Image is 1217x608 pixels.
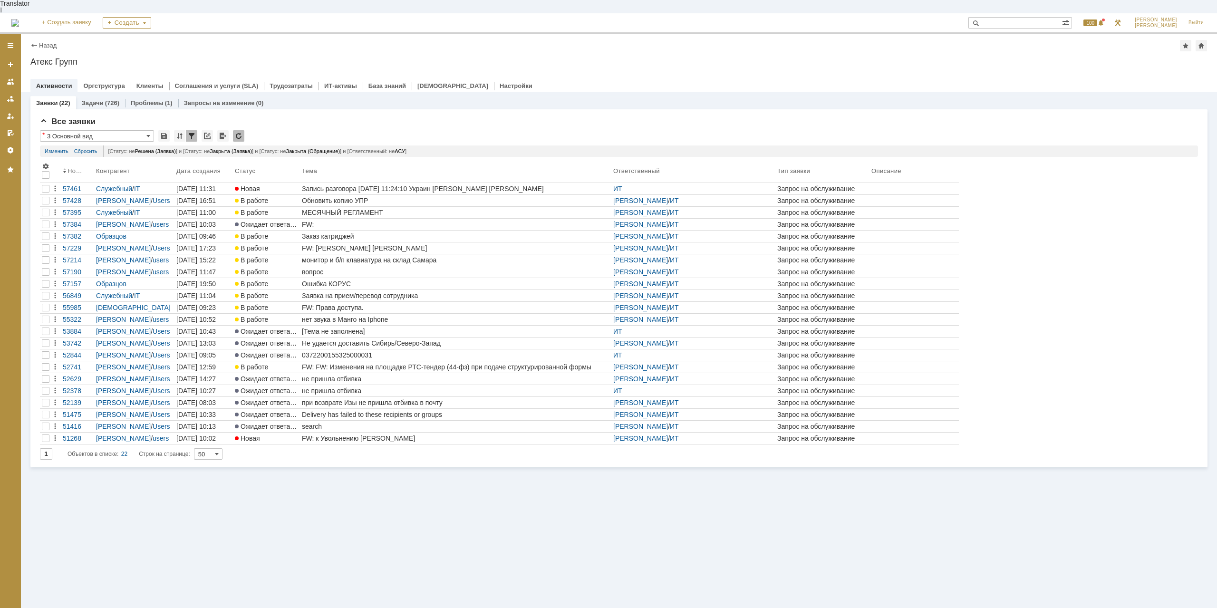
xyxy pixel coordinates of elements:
a: [DATE] 09:46 [174,231,233,242]
div: [DATE] 10:03 [176,221,216,228]
span: В работе [235,244,268,252]
span: В работе [235,232,268,240]
div: [DATE] 17:23 [176,244,216,252]
a: Users [153,328,170,335]
a: [PERSON_NAME] [96,316,151,323]
div: [DATE] 15:22 [176,256,216,264]
div: 52629 [63,375,92,383]
a: В работе [233,242,300,254]
span: Ожидает ответа контрагента [235,221,329,228]
div: нет звука в Манго на Iphone [302,316,609,323]
a: Запрос на обслуживание [775,314,869,325]
a: Изменить [45,145,68,157]
a: Users [153,339,170,347]
a: [DATE] 09:05 [174,349,233,361]
div: 57428 [63,197,92,204]
div: Сохранить вид [158,130,170,142]
a: Ожидает ответа контрагента [233,338,300,349]
a: Запрос на обслуживание [775,326,869,337]
div: 57395 [63,209,92,216]
a: [PERSON_NAME] [613,280,668,288]
a: Настройки [500,82,532,89]
a: ИТ-активы [324,82,357,89]
a: [DATE] 11:31 [174,183,233,194]
a: [DATE] 10:03 [174,219,233,230]
a: ИТ [670,256,679,264]
a: В работе [233,290,300,301]
div: [DATE] 11:00 [176,209,216,216]
div: Запрос на обслуживание [777,316,868,323]
a: users [153,256,169,264]
div: 57214 [63,256,92,264]
div: [DATE] 10:27 [176,387,216,395]
a: Запрос на обслуживание [775,183,869,194]
a: [DATE] 10:27 [174,385,233,396]
div: Добавить в избранное [1180,40,1191,51]
div: Создать [103,17,151,29]
a: ИТ [670,375,679,383]
a: [DATE] 17:23 [174,242,233,254]
div: 57382 [63,232,92,240]
a: [PERSON_NAME] [96,351,151,359]
a: 52139 [61,397,94,408]
a: [Тема не заполнена] [300,326,611,337]
a: 52629 [61,373,94,385]
div: 56849 [63,292,92,299]
a: ИТ [670,316,679,323]
a: Трудозатраты [270,82,313,89]
a: [PERSON_NAME] [613,268,668,276]
div: 55985 [63,304,92,311]
th: Тип заявки [775,161,869,183]
a: 57190 [61,266,94,278]
div: Номер [68,167,85,174]
a: 55322 [61,314,94,325]
div: [DATE] 11:04 [176,292,216,299]
a: ИТ [670,197,679,204]
div: Сортировка... [174,130,185,142]
div: FW: [302,221,609,228]
a: Новая [233,183,300,194]
a: [PERSON_NAME] [613,256,668,264]
span: В работе [235,268,268,276]
a: [PERSON_NAME] [613,316,668,323]
a: FW: Права доступа. [300,302,611,313]
div: Запрос на обслуживание [777,363,868,371]
div: Заказ катриджей [302,232,609,240]
a: [DATE] 08:03 [174,397,233,408]
a: 0372200155325000031 [300,349,611,361]
div: [Тема не заполнена] [302,328,609,335]
a: 57229 [61,242,94,254]
a: [PERSON_NAME] [613,363,668,371]
a: Ошибка КОРУС [300,278,611,290]
a: Users [153,363,170,371]
a: 57157 [61,278,94,290]
a: [DATE] 11:04 [174,290,233,301]
span: [PERSON_NAME] [1135,17,1177,23]
div: Экспорт списка [217,130,229,142]
div: [DATE] 09:23 [176,304,216,311]
a: Users [153,197,170,204]
a: вопрос [300,266,611,278]
a: не пришла отбивка [300,373,611,385]
a: Мои согласования [3,125,18,141]
a: 52378 [61,385,94,396]
span: Ожидает ответа контрагента [235,339,329,347]
div: [DATE] 11:47 [176,268,216,276]
a: Запись разговора [DATE] 11:24:10 Украин [PERSON_NAME] [PERSON_NAME] [300,183,611,194]
a: Ожидает ответа контрагента [233,326,300,337]
th: Тема [300,161,611,183]
div: 52378 [63,387,92,395]
a: Запрос на обслуживание [775,290,869,301]
a: IT [134,292,140,299]
th: Номер [61,161,94,183]
div: [DATE] 11:31 [176,185,216,193]
a: 56849 [61,290,94,301]
a: [PERSON_NAME] [613,232,668,240]
span: В работе [235,304,268,311]
a: Запрос на обслуживание [775,231,869,242]
a: Активности [36,82,72,89]
div: [DATE] 14:27 [176,375,216,383]
span: Ожидает ответа контрагента [235,328,329,335]
a: [DEMOGRAPHIC_DATA] [417,82,488,89]
a: [DATE] 11:47 [174,266,233,278]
